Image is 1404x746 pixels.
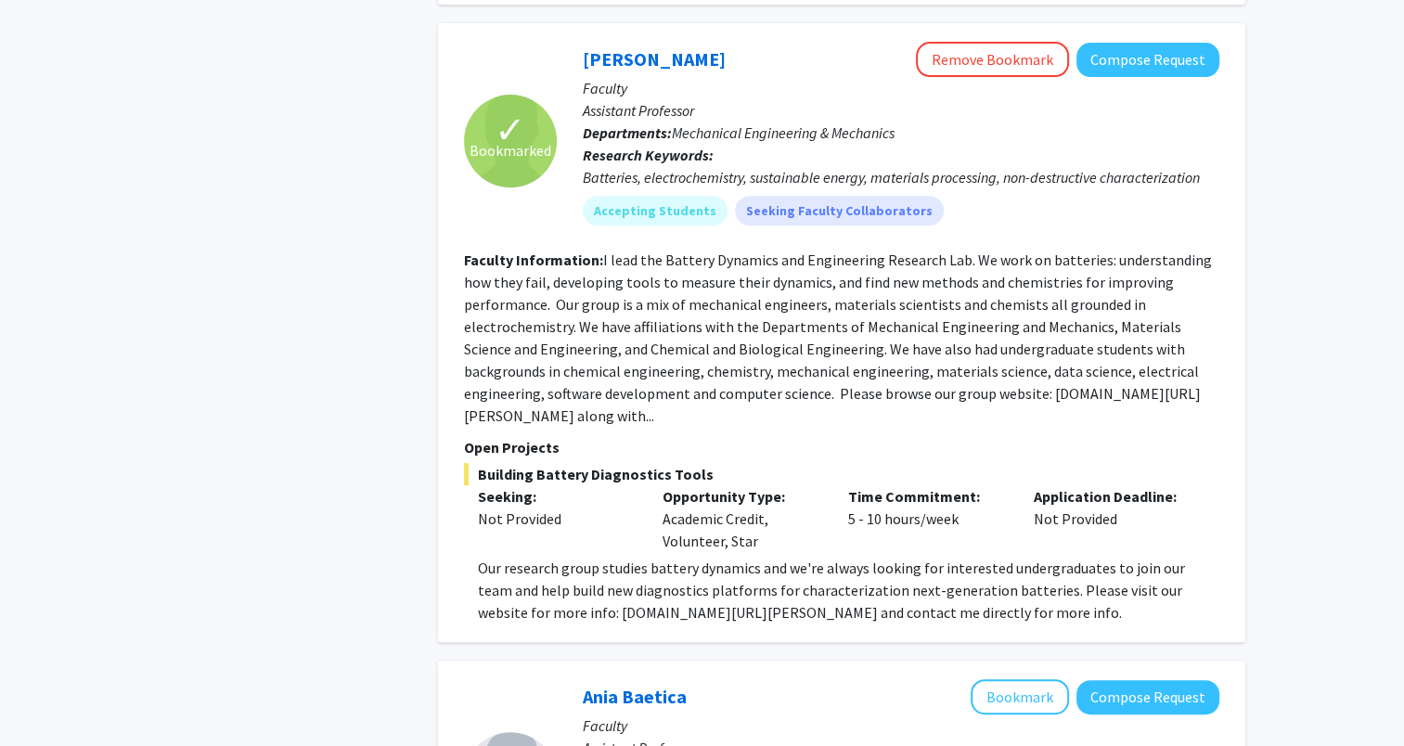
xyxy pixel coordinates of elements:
mat-chip: Accepting Students [583,196,728,225]
span: ✓ [495,121,526,139]
p: Open Projects [464,436,1219,458]
div: Academic Credit, Volunteer, Star [649,485,834,552]
button: Compose Request to Ania Baetica [1076,680,1219,714]
p: Time Commitment: [848,485,1006,508]
p: Seeking: [478,485,636,508]
mat-chip: Seeking Faculty Collaborators [735,196,944,225]
p: Application Deadline: [1034,485,1191,508]
button: Remove Bookmark [916,42,1069,77]
b: Research Keywords: [583,146,714,164]
div: Not Provided [1020,485,1205,552]
b: Departments: [583,123,672,142]
div: 5 - 10 hours/week [834,485,1020,552]
p: Faculty [583,77,1219,99]
div: Not Provided [478,508,636,530]
p: Opportunity Type: [663,485,820,508]
a: [PERSON_NAME] [583,47,726,71]
iframe: Chat [14,662,79,732]
span: Mechanical Engineering & Mechanics [672,123,895,142]
button: Add Ania Baetica to Bookmarks [971,679,1069,714]
a: Ania Baetica [583,685,687,708]
div: Batteries, electrochemistry, sustainable energy, materials processing, non-destructive characteri... [583,166,1219,188]
p: Assistant Professor [583,99,1219,122]
span: Bookmarked [470,139,551,161]
p: Faculty [583,714,1219,737]
span: Building Battery Diagnostics Tools [464,463,1219,485]
fg-read-more: I lead the Battery Dynamics and Engineering Research Lab. We work on batteries: understanding how... [464,251,1212,425]
button: Compose Request to Wesley Chang [1076,43,1219,77]
b: Faculty Information: [464,251,603,269]
p: Our research group studies battery dynamics and we're always looking for interested undergraduate... [478,557,1219,624]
